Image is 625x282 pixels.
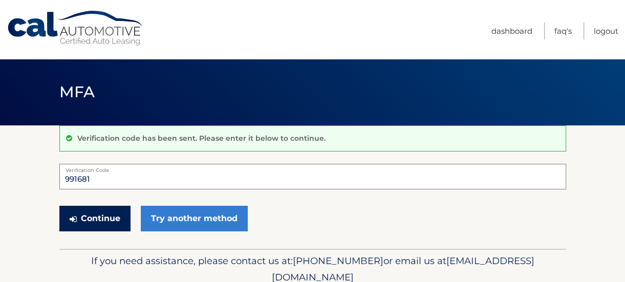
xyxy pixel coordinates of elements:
a: Cal Automotive [7,10,145,47]
button: Continue [59,206,131,231]
a: Logout [594,23,618,39]
a: FAQ's [554,23,572,39]
a: Dashboard [491,23,532,39]
p: Verification code has been sent. Please enter it below to continue. [77,134,326,143]
a: Try another method [141,206,248,231]
span: MFA [59,82,95,101]
label: Verification Code [59,164,566,172]
span: [PHONE_NUMBER] [293,255,383,267]
input: Verification Code [59,164,566,189]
